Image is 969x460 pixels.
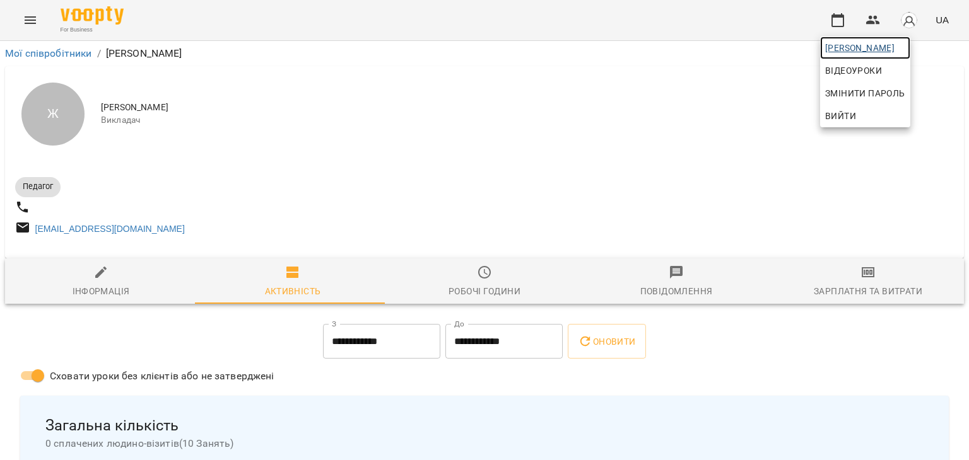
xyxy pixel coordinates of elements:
span: [PERSON_NAME] [825,40,905,55]
button: Вийти [820,105,910,127]
span: Відеоуроки [825,63,882,78]
a: Відеоуроки [820,59,887,82]
a: [PERSON_NAME] [820,37,910,59]
span: Вийти [825,108,856,124]
a: Змінити пароль [820,82,910,105]
span: Змінити пароль [825,86,905,101]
